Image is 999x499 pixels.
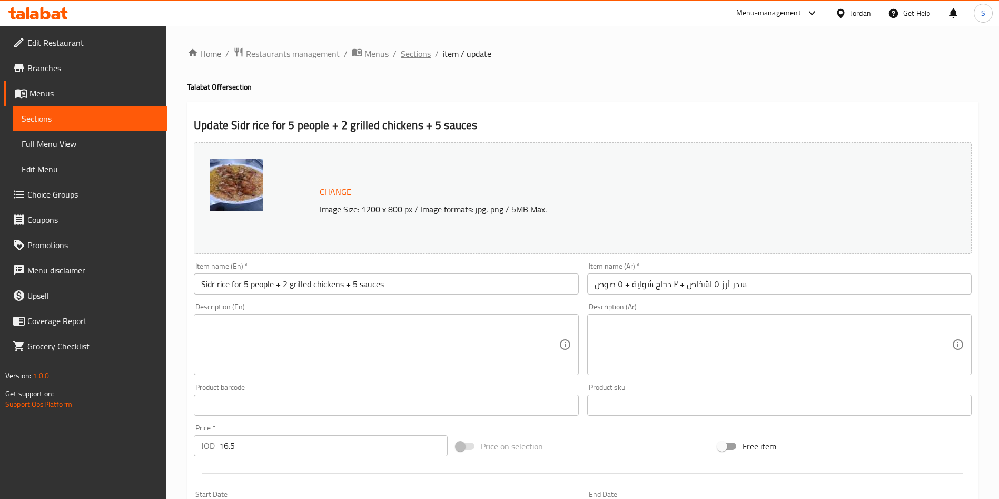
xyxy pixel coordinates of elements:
[315,181,355,203] button: Change
[443,47,491,60] span: item / update
[27,188,159,201] span: Choice Groups
[481,440,543,453] span: Price on selection
[5,369,31,383] span: Version:
[187,47,978,61] nav: breadcrumb
[4,55,167,81] a: Branches
[27,264,159,277] span: Menu disclaimer
[4,30,167,55] a: Edit Restaurant
[4,232,167,258] a: Promotions
[194,395,578,416] input: Please enter product barcode
[194,118,972,133] h2: Update Sidr rice for 5 people + 2 grilled chickens + 5 sauces
[4,182,167,207] a: Choice Groups
[27,62,159,74] span: Branches
[393,47,397,60] li: /
[401,47,431,60] a: Sections
[210,159,263,211] img: WhatsApp_Image_20250730_a638894792113225746.jpeg
[13,156,167,182] a: Edit Menu
[743,440,776,453] span: Free item
[435,47,439,60] li: /
[201,439,215,452] p: JOD
[587,395,972,416] input: Please enter product sku
[13,131,167,156] a: Full Menu View
[4,283,167,308] a: Upsell
[29,87,159,100] span: Menus
[33,369,49,383] span: 1.0.0
[27,36,159,49] span: Edit Restaurant
[22,163,159,175] span: Edit Menu
[850,7,871,19] div: Jordan
[981,7,985,19] span: S
[4,334,167,359] a: Grocery Checklist
[352,47,389,61] a: Menus
[187,82,978,92] h4: Talabat Offer section
[4,258,167,283] a: Menu disclaimer
[4,308,167,334] a: Coverage Report
[13,106,167,131] a: Sections
[27,239,159,251] span: Promotions
[4,81,167,106] a: Menus
[187,47,221,60] a: Home
[27,289,159,302] span: Upsell
[27,213,159,226] span: Coupons
[246,47,340,60] span: Restaurants management
[27,340,159,353] span: Grocery Checklist
[4,207,167,232] a: Coupons
[364,47,389,60] span: Menus
[219,435,448,456] input: Please enter price
[736,7,801,19] div: Menu-management
[5,397,72,411] a: Support.OpsPlatform
[225,47,229,60] li: /
[315,203,874,216] p: Image Size: 1200 x 800 px / Image formats: jpg, png / 5MB Max.
[344,47,348,60] li: /
[27,315,159,327] span: Coverage Report
[22,138,159,150] span: Full Menu View
[22,112,159,125] span: Sections
[5,387,54,400] span: Get support on:
[320,184,351,200] span: Change
[233,47,340,61] a: Restaurants management
[587,273,972,295] input: Enter name Ar
[194,273,578,295] input: Enter name En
